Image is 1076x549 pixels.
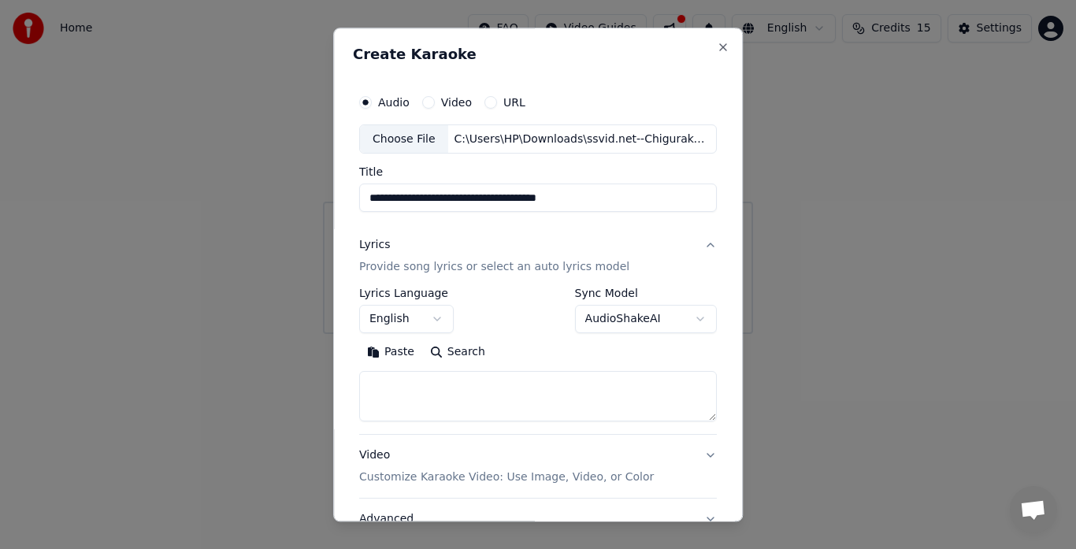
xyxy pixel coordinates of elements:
div: Choose File [360,125,448,154]
label: Audio [378,97,410,108]
h2: Create Karaoke [353,47,723,61]
button: LyricsProvide song lyrics or select an auto lyrics model [359,225,717,288]
label: Lyrics Language [359,288,454,299]
p: Customize Karaoke Video: Use Image, Video, or Color [359,470,654,486]
label: Sync Model [575,288,717,299]
div: Lyrics [359,238,390,254]
div: Video [359,448,654,486]
div: C:\Users\HP\Downloads\ssvid.net--Chiguraku-chatu-[PERSON_NAME]-song.mp3 [448,132,716,147]
button: Paste [359,340,422,365]
button: VideoCustomize Karaoke Video: Use Image, Video, or Color [359,436,717,499]
label: Title [359,167,717,178]
p: Provide song lyrics or select an auto lyrics model [359,260,629,276]
button: Search [422,340,493,365]
div: LyricsProvide song lyrics or select an auto lyrics model [359,288,717,435]
label: Video [441,97,472,108]
label: URL [503,97,525,108]
button: Advanced [359,499,717,540]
